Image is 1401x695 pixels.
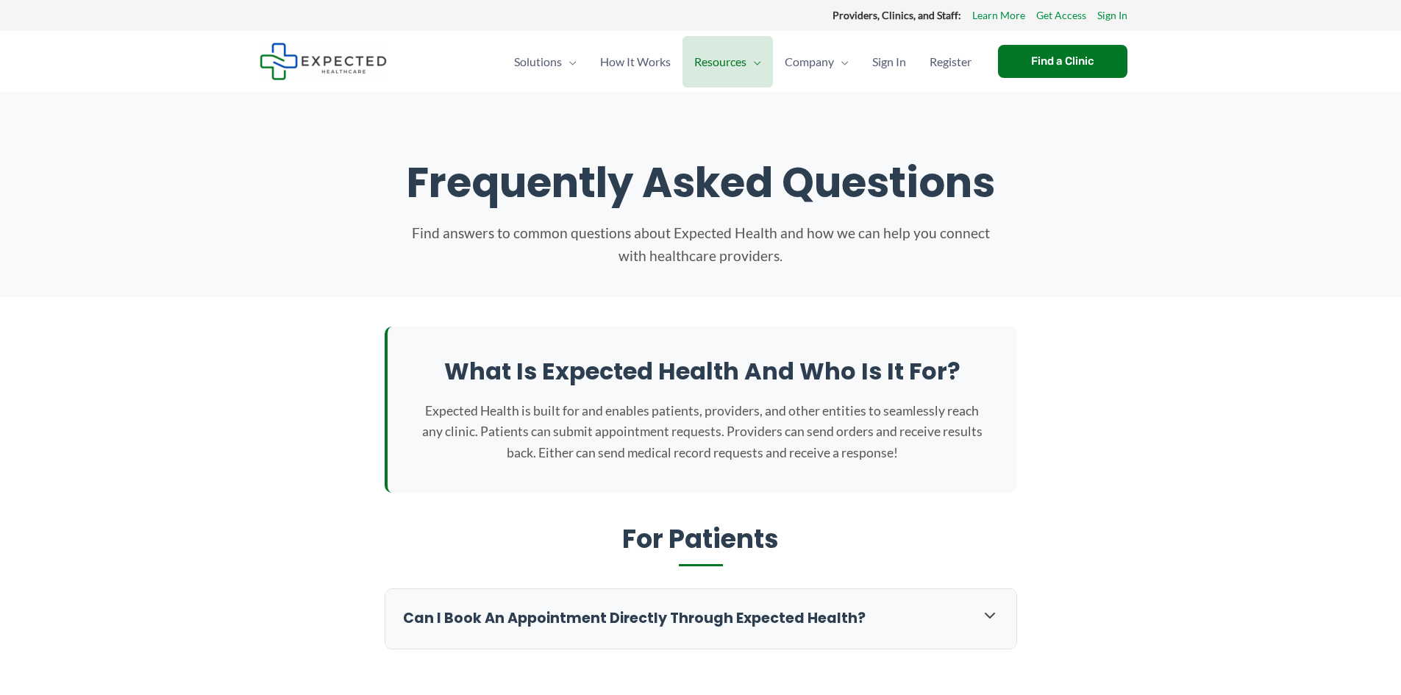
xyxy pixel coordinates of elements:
[833,9,961,21] strong: Providers, Clinics, and Staff:
[1097,6,1127,25] a: Sign In
[872,36,906,88] span: Sign In
[834,36,849,88] span: Menu Toggle
[930,36,972,88] span: Register
[694,36,746,88] span: Resources
[773,36,860,88] a: CompanyMenu Toggle
[417,356,988,387] h2: What is Expected Health and who is it for?
[588,36,682,88] a: How It Works
[502,36,588,88] a: SolutionsMenu Toggle
[562,36,577,88] span: Menu Toggle
[785,36,834,88] span: Company
[407,222,995,267] p: Find answers to common questions about Expected Health and how we can help you connect with healt...
[403,609,966,629] h3: Can I book an appointment directly through Expected Health?
[1036,6,1086,25] a: Get Access
[514,36,562,88] span: Solutions
[972,6,1025,25] a: Learn More
[502,36,983,88] nav: Primary Site Navigation
[998,45,1127,78] a: Find a Clinic
[860,36,918,88] a: Sign In
[385,589,1016,649] div: Can I book an appointment directly through Expected Health?
[417,401,988,463] p: Expected Health is built for and enables patients, providers, and other entities to seamlessly re...
[918,36,983,88] a: Register
[746,36,761,88] span: Menu Toggle
[260,43,387,80] img: Expected Healthcare Logo - side, dark font, small
[600,36,671,88] span: How It Works
[274,158,1127,207] h1: Frequently Asked Questions
[385,522,1017,567] h2: For Patients
[682,36,773,88] a: ResourcesMenu Toggle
